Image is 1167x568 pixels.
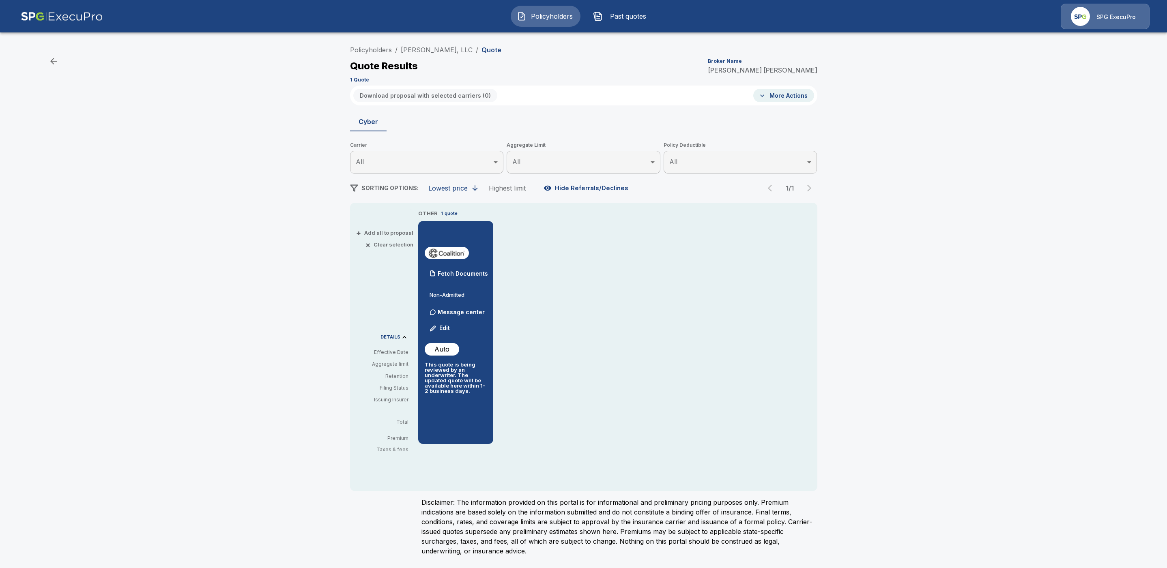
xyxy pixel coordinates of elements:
p: Retention [357,373,408,380]
button: Cyber [350,112,387,131]
p: quote [445,210,458,217]
button: Hide Referrals/Declines [542,180,632,196]
button: Past quotes IconPast quotes [587,6,657,27]
p: Broker Name [708,59,742,64]
span: Past quotes [606,11,651,21]
p: DETAILS [380,335,400,339]
p: Disclaimer: The information provided on this portal is for informational and preliminary pricing ... [421,497,817,556]
p: Aggregate limit [357,360,408,368]
span: Policyholders [530,11,574,21]
a: Policyholders [350,46,392,54]
li: / [476,45,478,55]
a: [PERSON_NAME], LLC [401,46,473,54]
button: Edit [426,320,454,337]
p: Filing Status [357,384,408,392]
p: 1 Quote [350,77,369,82]
img: AA Logo [21,4,103,29]
p: Quote [481,47,501,53]
img: Policyholders Icon [517,11,527,21]
p: Taxes & fees [357,447,415,452]
span: All [356,158,364,166]
p: Non-Admitted [430,292,487,298]
img: Agency Icon [1071,7,1090,26]
button: ×Clear selection [367,242,413,247]
button: +Add all to proposal [358,230,413,236]
span: Aggregate Limit [507,141,660,149]
img: Past quotes Icon [593,11,603,21]
button: More Actions [753,89,814,102]
a: Agency IconSPG ExecuPro [1061,4,1150,29]
p: OTHER [418,210,438,218]
p: Auto [434,344,449,354]
p: Total [357,420,415,424]
div: Highest limit [489,184,526,192]
span: Policy Deductible [664,141,817,149]
p: 1 / 1 [782,185,798,191]
span: All [512,158,520,166]
p: [PERSON_NAME] [PERSON_NAME] [708,67,817,73]
span: + [356,230,361,236]
p: Message center [438,308,485,316]
span: SORTING OPTIONS: [361,184,419,191]
p: Effective Date [357,349,408,356]
p: Issuing Insurer [357,396,408,403]
p: 1 [441,210,443,217]
p: This quote is being reviewed by an underwriter. The updated quote will be available here within 1... [425,362,487,394]
p: Fetch Documents [438,271,488,276]
button: Policyholders IconPolicyholders [511,6,580,27]
button: Download proposal with selected carriers (0) [353,89,497,102]
nav: breadcrumb [350,45,501,55]
p: Premium [357,436,415,441]
div: Lowest price [428,184,468,192]
img: coalitioncyber [428,247,466,259]
li: / [395,45,398,55]
span: All [669,158,677,166]
span: Carrier [350,141,504,149]
p: Quote Results [350,61,418,71]
p: SPG ExecuPro [1096,13,1136,21]
span: × [365,242,370,247]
